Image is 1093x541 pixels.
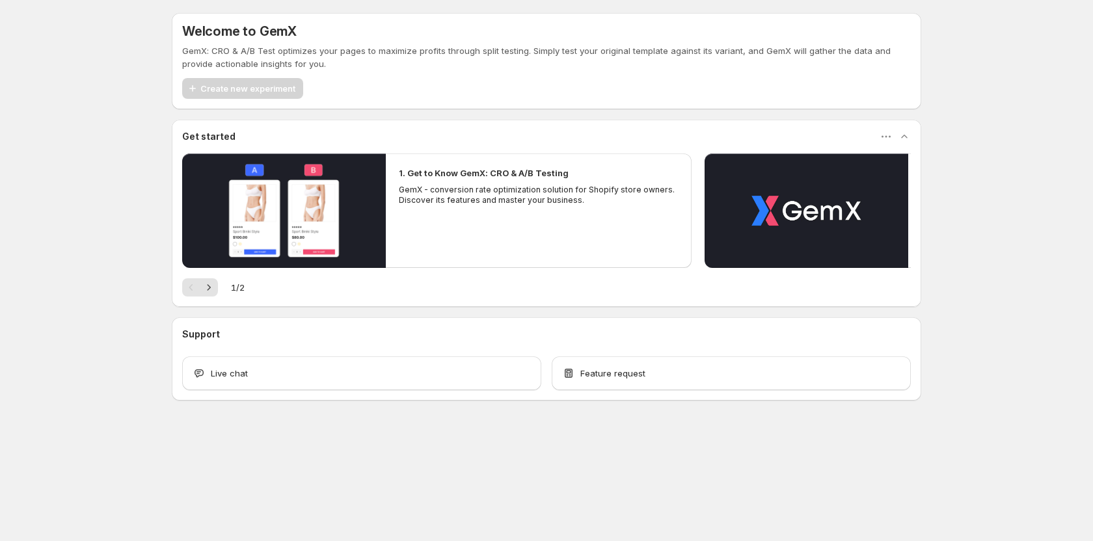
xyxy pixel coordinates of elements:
[399,185,679,205] p: GemX - conversion rate optimization solution for Shopify store owners. Discover its features and ...
[182,153,386,268] button: Play video
[182,278,218,297] nav: Pagination
[231,281,245,294] span: 1 / 2
[580,367,645,380] span: Feature request
[211,367,248,380] span: Live chat
[399,166,569,179] h2: 1. Get to Know GemX: CRO & A/B Testing
[182,328,220,341] h3: Support
[182,23,297,39] h5: Welcome to GemX
[200,278,218,297] button: Next
[182,130,236,143] h3: Get started
[705,153,908,268] button: Play video
[182,44,911,70] p: GemX: CRO & A/B Test optimizes your pages to maximize profits through split testing. Simply test ...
